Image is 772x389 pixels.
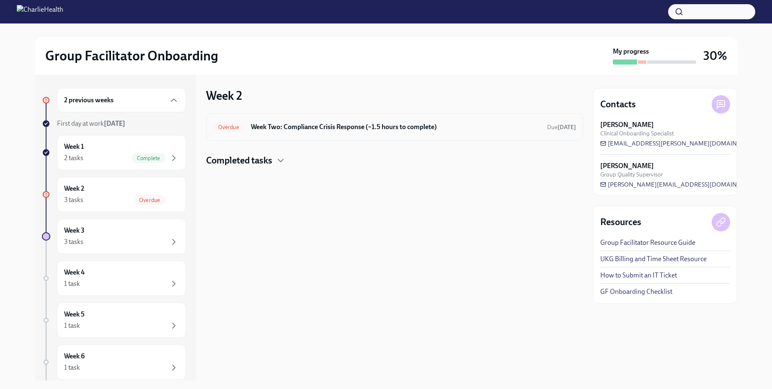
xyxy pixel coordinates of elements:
[600,271,677,280] a: How to Submit an IT Ticket
[600,238,695,247] a: Group Facilitator Resource Guide
[64,153,83,163] div: 2 tasks
[42,345,186,380] a: Week 61 task
[17,5,63,18] img: CharlieHealth
[64,268,85,277] h6: Week 4
[42,177,186,212] a: Week 23 tasksOverdue
[213,120,576,134] a: OverdueWeek Two: Compliance Crisis Response (~1.5 hours to complete)Due[DATE]
[64,352,85,361] h6: Week 6
[600,98,636,111] h4: Contacts
[600,161,654,171] strong: [PERSON_NAME]
[64,184,84,193] h6: Week 2
[64,237,83,246] div: 3 tasks
[64,195,83,205] div: 3 tasks
[64,363,80,372] div: 1 task
[600,287,672,296] a: GF Onboarding Checklist
[703,48,727,63] h3: 30%
[613,47,649,56] strong: My progress
[104,119,125,127] strong: [DATE]
[64,142,84,151] h6: Week 1
[251,122,540,132] h6: Week Two: Compliance Crisis Response (~1.5 hours to complete)
[600,139,760,148] a: [EMAIL_ADDRESS][PERSON_NAME][DOMAIN_NAME]
[213,124,244,130] span: Overdue
[600,216,641,228] h4: Resources
[42,119,186,128] a: First day at work[DATE]
[206,154,583,167] div: Completed tasks
[206,88,242,103] h3: Week 2
[42,303,186,338] a: Week 51 task
[64,226,85,235] h6: Week 3
[132,155,165,161] span: Complete
[42,135,186,170] a: Week 12 tasksComplete
[134,197,165,203] span: Overdue
[64,321,80,330] div: 1 task
[57,119,125,127] span: First day at work
[600,171,663,179] span: Group Quality Supervisor
[558,124,576,131] strong: [DATE]
[57,88,186,112] div: 2 previous weeks
[64,279,80,288] div: 1 task
[600,254,707,264] a: UKG Billing and Time Sheet Resource
[45,47,218,64] h2: Group Facilitator Onboarding
[600,130,674,137] span: Clinical Onboarding Specialist
[547,123,576,131] span: September 29th, 2025 09:00
[42,219,186,254] a: Week 33 tasks
[42,261,186,296] a: Week 41 task
[64,96,114,105] h6: 2 previous weeks
[64,310,85,319] h6: Week 5
[600,180,760,189] a: [PERSON_NAME][EMAIL_ADDRESS][DOMAIN_NAME]
[206,154,272,167] h4: Completed tasks
[547,124,576,131] span: Due
[600,120,654,130] strong: [PERSON_NAME]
